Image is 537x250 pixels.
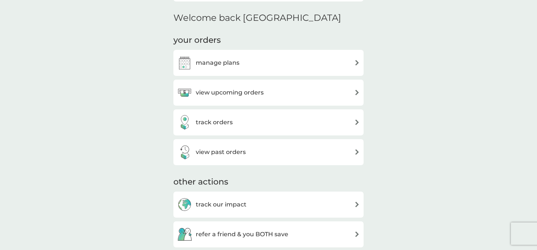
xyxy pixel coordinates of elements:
[354,119,360,125] img: arrow right
[354,231,360,237] img: arrow right
[354,202,360,207] img: arrow right
[173,13,341,23] h2: Welcome back [GEOGRAPHIC_DATA]
[173,35,221,46] h3: your orders
[196,58,239,68] h3: manage plans
[354,149,360,155] img: arrow right
[354,60,360,65] img: arrow right
[196,200,246,209] h3: track our impact
[196,147,246,157] h3: view past orders
[196,230,288,239] h3: refer a friend & you BOTH save
[173,176,228,188] h3: other actions
[196,118,233,127] h3: track orders
[196,88,264,97] h3: view upcoming orders
[354,90,360,95] img: arrow right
